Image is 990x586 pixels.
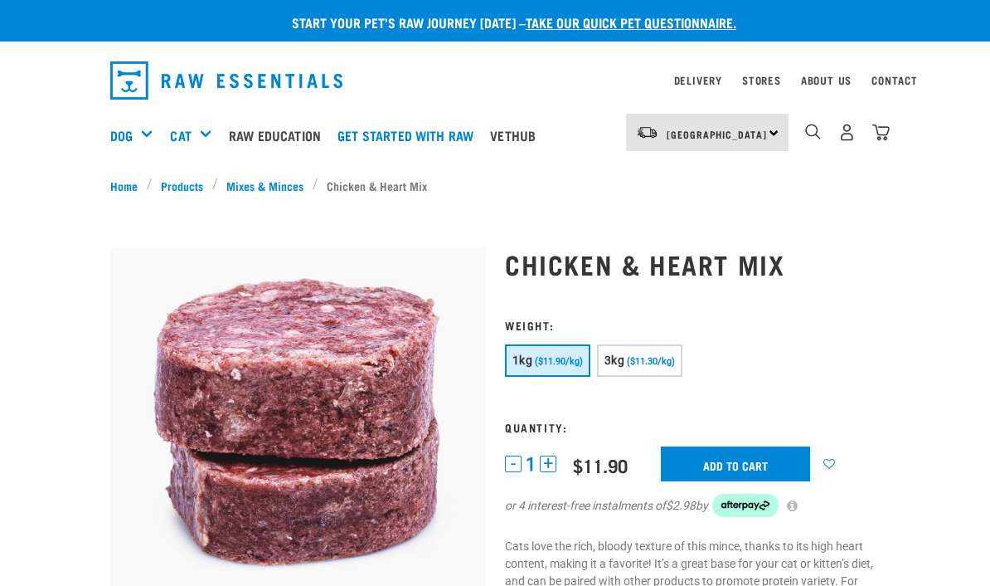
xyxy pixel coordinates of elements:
img: Afterpay [712,494,779,517]
a: Raw Education [225,102,333,168]
span: $2.98 [666,497,696,515]
nav: dropdown navigation [97,55,893,106]
a: Vethub [486,102,548,168]
span: [GEOGRAPHIC_DATA] [667,131,767,137]
span: ($11.90/kg) [535,356,583,367]
a: Contact [871,77,918,83]
a: Cat [170,125,191,145]
input: Add to cart [661,447,810,481]
a: Products [153,177,212,194]
h3: Quantity: [505,421,880,433]
span: 1kg [512,354,532,367]
a: Delivery [674,77,722,83]
img: home-icon@2x.png [872,124,890,141]
div: $11.90 [573,455,628,476]
button: 1kg ($11.90/kg) [505,344,590,377]
button: 3kg ($11.30/kg) [597,344,682,377]
img: home-icon-1@2x.png [805,124,821,139]
img: van-moving.png [636,125,658,140]
button: + [540,456,556,472]
img: Raw Essentials Logo [110,61,342,100]
a: Home [110,177,147,194]
span: 1 [526,456,536,473]
a: Stores [742,77,781,83]
span: 3kg [604,354,624,367]
span: ($11.30/kg) [627,356,675,367]
h3: Weight: [505,319,880,331]
a: About Us [801,77,852,83]
a: Dog [110,125,133,145]
a: take our quick pet questionnaire. [526,18,736,26]
div: or 4 interest-free instalments of by [505,494,880,517]
nav: breadcrumbs [110,177,880,194]
a: Get started with Raw [333,102,486,168]
button: - [505,456,522,472]
a: Mixes & Minces [218,177,313,194]
img: user.png [838,124,856,141]
h1: Chicken & Heart Mix [505,249,880,279]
